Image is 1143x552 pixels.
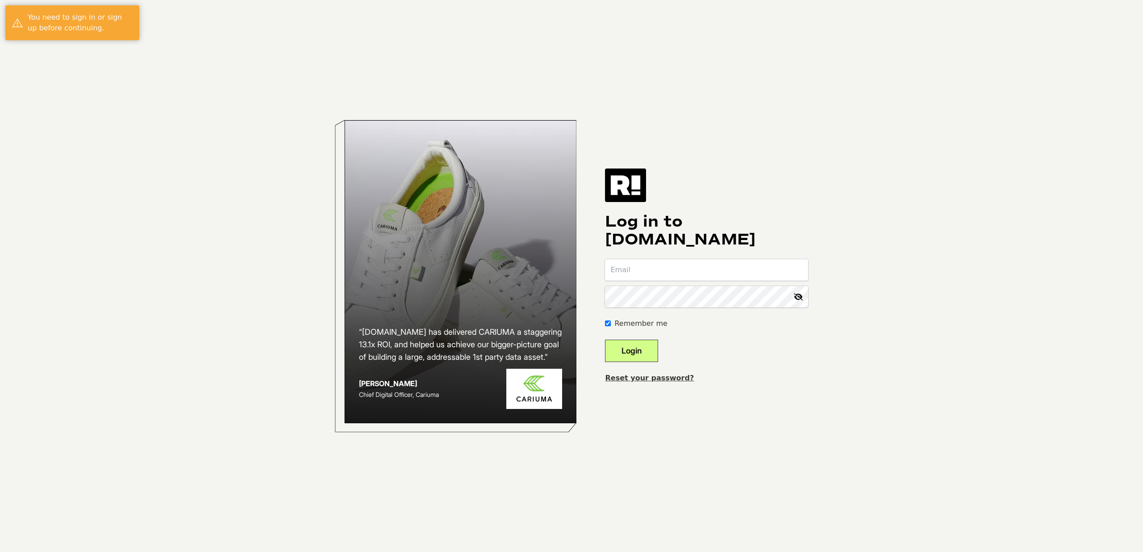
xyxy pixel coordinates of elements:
[605,213,808,249] h1: Log in to [DOMAIN_NAME]
[506,369,562,409] img: Cariuma
[28,12,133,34] div: You need to sign in or sign up before continuing.
[605,374,694,382] a: Reset your password?
[359,391,439,398] span: Chief Digital Officer, Cariuma
[614,318,667,329] label: Remember me
[359,379,417,388] strong: [PERSON_NAME]
[605,340,658,362] button: Login
[605,169,646,202] img: Retention.com
[359,326,563,363] h2: “[DOMAIN_NAME] has delivered CARIUMA a staggering 13.1x ROI, and helped us achieve our bigger-pic...
[605,259,808,281] input: Email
